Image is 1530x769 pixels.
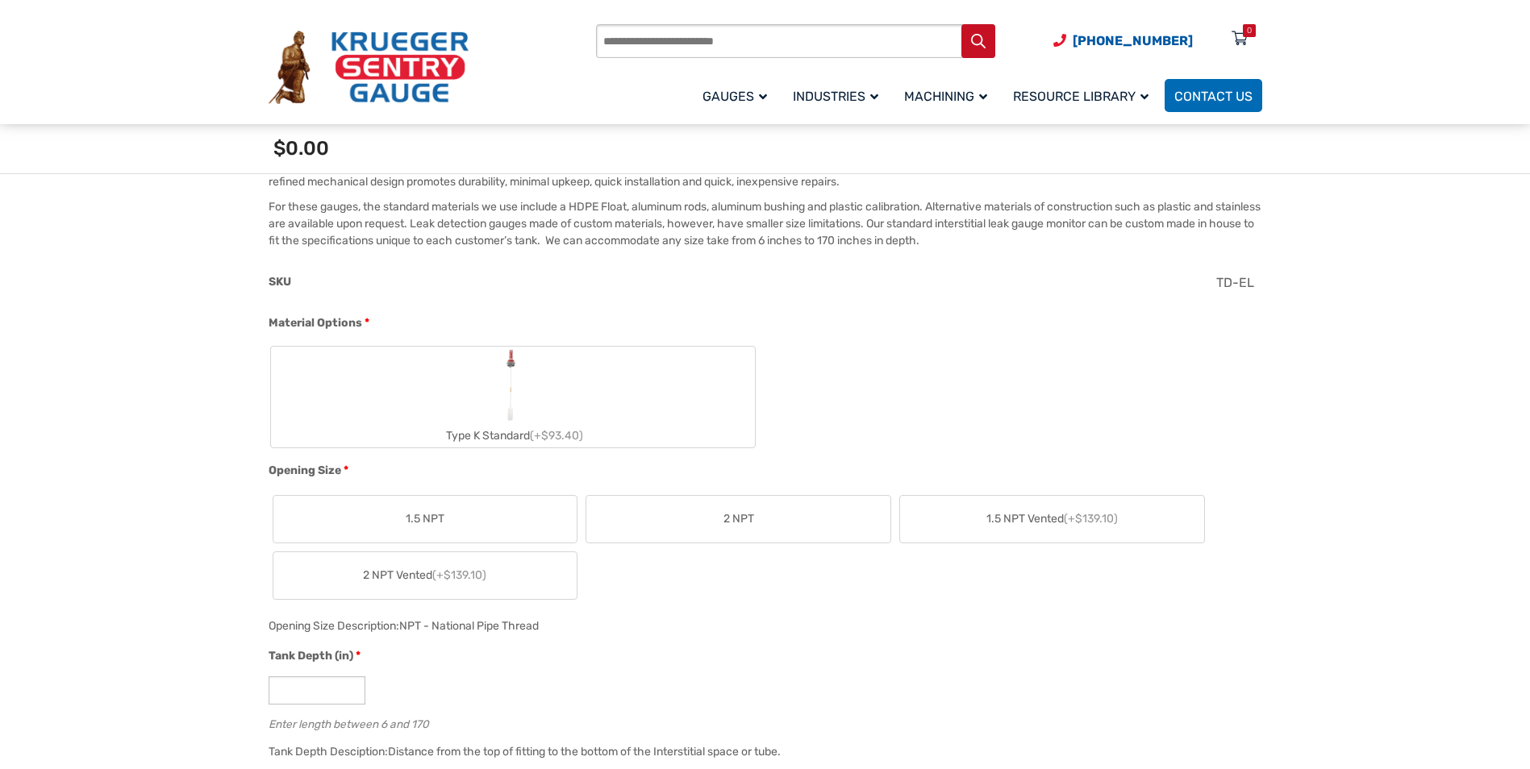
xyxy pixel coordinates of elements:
span: Opening Size [269,463,341,477]
div: Distance from the top of fitting to the bottom of the Interstitial space or tube. [388,745,781,759]
span: 1.5 NPT [406,510,444,527]
abbr: required [356,647,361,664]
p: For these gauges, the standard materials we use include a HDPE Float, aluminum rods, aluminum bus... [269,198,1262,249]
span: TD-EL [1216,275,1254,290]
span: 2 NPT [723,510,754,527]
a: Industries [783,77,894,114]
span: Contact Us [1174,89,1253,104]
div: NPT - National Pipe Thread [399,619,539,633]
a: Resource Library [1003,77,1165,114]
span: Material Options [269,316,362,330]
span: (+$139.10) [1064,512,1118,526]
a: Machining [894,77,1003,114]
span: Tank Depth Desciption: [269,745,388,759]
a: Contact Us [1165,79,1262,112]
a: Phone Number (920) 434-8860 [1053,31,1193,51]
span: Gauges [702,89,767,104]
span: [PHONE_NUMBER] [1073,33,1193,48]
span: (+$139.10) [432,568,486,582]
div: 0 [1247,24,1252,37]
span: Industries [793,89,878,104]
span: Resource Library [1013,89,1149,104]
span: $0.00 [273,137,329,160]
a: Gauges [693,77,783,114]
span: Tank Depth (in) [269,649,353,663]
abbr: required [344,462,348,479]
img: Leak Detection Gauge [497,347,528,424]
span: (+$93.40) [530,429,583,443]
div: Enter length between 6 and 170 [269,714,1254,730]
span: SKU [269,275,291,289]
img: Krueger Sentry Gauge [269,31,469,105]
abbr: required [365,314,369,331]
span: Machining [904,89,987,104]
span: 2 NPT Vented [363,567,486,584]
div: Type K Standard [271,424,755,447]
label: Type K Standard [271,347,755,447]
span: 1.5 NPT Vented [986,510,1118,527]
span: Opening Size Description: [269,619,399,633]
